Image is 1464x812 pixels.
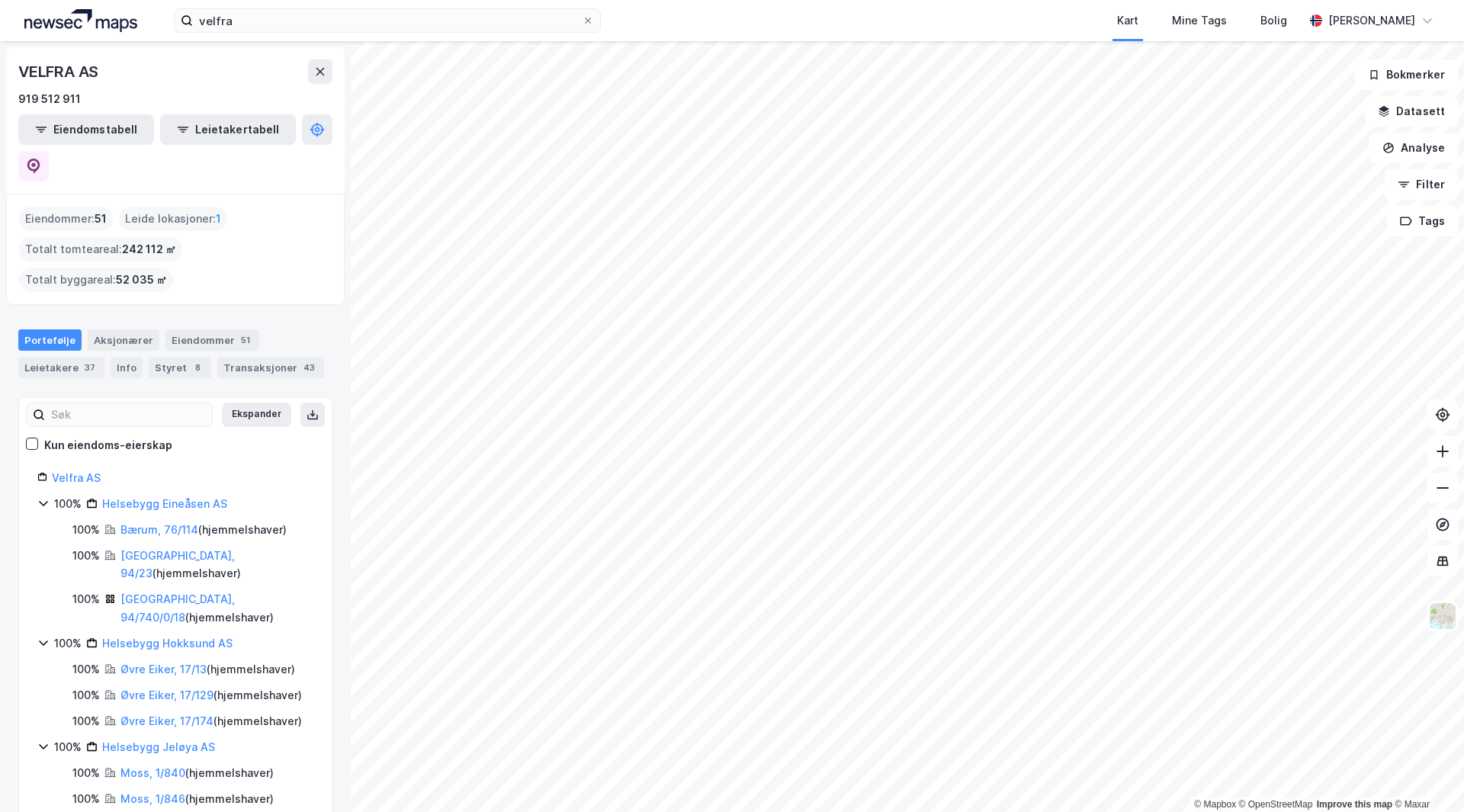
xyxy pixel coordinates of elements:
div: 100% [72,790,100,808]
div: Kun eiendoms-eierskap [44,436,172,454]
a: [GEOGRAPHIC_DATA], 94/740/0/18 [120,592,235,624]
div: 100% [72,660,100,679]
img: logo.a4113a55bc3d86da70a041830d287a7e.svg [24,9,137,32]
div: 100% [72,547,100,565]
button: Datasett [1365,96,1458,127]
div: Bolig [1260,11,1287,30]
a: Helsebygg Jeløya AS [102,740,215,753]
button: Analyse [1369,133,1458,163]
div: ( hjemmelshaver ) [120,790,274,808]
a: OpenStreetMap [1239,799,1313,810]
div: 100% [54,634,82,653]
div: 37 [82,360,98,375]
div: ( hjemmelshaver ) [120,590,313,627]
div: 51 [238,332,253,348]
span: 52 035 ㎡ [116,271,167,289]
div: Styret [149,357,211,378]
div: Kart [1117,11,1138,30]
iframe: Chat Widget [1388,739,1464,812]
a: Øvre Eiker, 17/13 [120,663,207,676]
div: VELFRA AS [18,59,101,84]
div: Mine Tags [1172,11,1227,30]
div: ( hjemmelshaver ) [120,521,287,539]
div: Kontrollprogram for chat [1388,739,1464,812]
div: 100% [54,738,82,756]
button: Bokmerker [1355,59,1458,90]
a: Øvre Eiker, 17/129 [120,688,213,701]
span: 1 [216,210,221,228]
a: Helsebygg Eineåsen AS [102,497,227,510]
a: Helsebygg Hokksund AS [102,637,233,650]
div: Info [111,357,143,378]
a: Øvre Eiker, 17/174 [120,714,213,727]
button: Leietakertabell [160,114,296,145]
div: [PERSON_NAME] [1328,11,1415,30]
div: 43 [300,360,318,375]
button: Tags [1387,206,1458,236]
div: Aksjonærer [88,329,159,351]
a: Bærum, 76/114 [120,523,198,536]
div: Totalt tomteareal : [19,237,182,262]
a: Velfra AS [52,471,101,484]
div: Eiendommer : [19,207,113,231]
div: Transaksjoner [217,357,324,378]
button: Ekspander [222,403,291,427]
img: Z [1428,602,1457,631]
div: ( hjemmelshaver ) [120,686,302,704]
div: 100% [72,521,100,539]
div: 100% [72,686,100,704]
div: Portefølje [18,329,82,351]
div: ( hjemmelshaver ) [120,712,302,730]
span: 51 [95,210,107,228]
a: Moss, 1/846 [120,792,185,805]
div: ( hjemmelshaver ) [120,660,295,679]
input: Søk på adresse, matrikkel, gårdeiere, leietakere eller personer [193,9,582,32]
a: [GEOGRAPHIC_DATA], 94/23 [120,549,235,580]
div: Totalt byggareal : [19,268,173,292]
div: Leietakere [18,357,104,378]
div: Leide lokasjoner : [119,207,227,231]
div: 8 [190,360,205,375]
a: Moss, 1/840 [120,766,185,779]
div: 100% [72,712,100,730]
div: 100% [72,764,100,782]
div: ( hjemmelshaver ) [120,547,313,583]
div: 100% [54,495,82,513]
input: Søk [45,403,212,426]
span: 242 112 ㎡ [122,240,176,258]
a: Improve this map [1317,799,1392,810]
div: Eiendommer [165,329,259,351]
a: Mapbox [1194,799,1236,810]
button: Filter [1385,169,1458,200]
div: ( hjemmelshaver ) [120,764,274,782]
div: 919 512 911 [18,90,81,108]
div: 100% [72,590,100,608]
button: Eiendomstabell [18,114,154,145]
